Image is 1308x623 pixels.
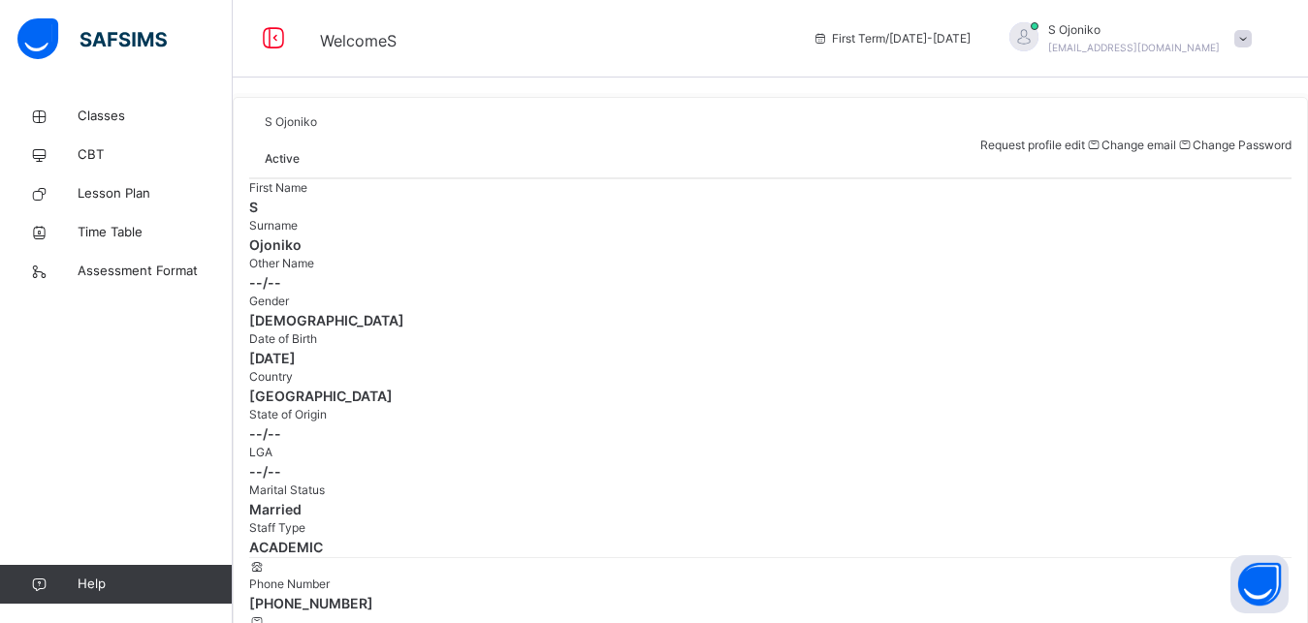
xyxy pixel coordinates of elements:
[249,197,1292,217] span: S
[320,31,397,50] span: Welcome S
[980,138,1085,152] span: Request profile edit
[78,575,232,594] span: Help
[249,386,1292,406] span: [GEOGRAPHIC_DATA]
[249,369,293,384] span: Country
[249,461,1292,482] span: --/--
[78,107,233,126] span: Classes
[249,272,1292,293] span: --/--
[78,184,233,203] span: Lesson Plan
[78,145,233,165] span: CBT
[249,520,305,535] span: Staff Type
[249,407,327,421] span: State of Origin
[249,483,325,497] span: Marital Status
[1193,138,1292,152] span: Change Password
[17,18,167,59] img: safsims
[249,537,1292,557] span: ACADEMIC
[1048,21,1220,39] span: S Ojoniko
[249,218,298,233] span: Surname
[249,331,317,346] span: Date of Birth
[78,223,233,242] span: Time Table
[249,234,1292,255] span: Ojoniko
[249,180,307,195] span: First Name
[1048,42,1220,53] span: [EMAIL_ADDRESS][DOMAIN_NAME]
[1230,555,1289,613] button: Open asap
[249,499,1292,519] span: Married
[813,30,971,47] span: session/term information
[249,310,1292,330] span: [DEMOGRAPHIC_DATA]
[265,114,317,129] span: S Ojoniko
[265,151,300,166] span: Active
[78,262,233,281] span: Assessment Format
[1101,138,1176,152] span: Change email
[249,445,272,459] span: LGA
[249,294,289,308] span: Gender
[249,348,1292,368] span: [DATE]
[249,576,330,591] span: Phone Number
[249,423,1292,444] span: --/--
[249,256,314,270] span: Other Name
[990,21,1261,56] div: SOjoniko
[249,593,1292,613] span: [PHONE_NUMBER]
